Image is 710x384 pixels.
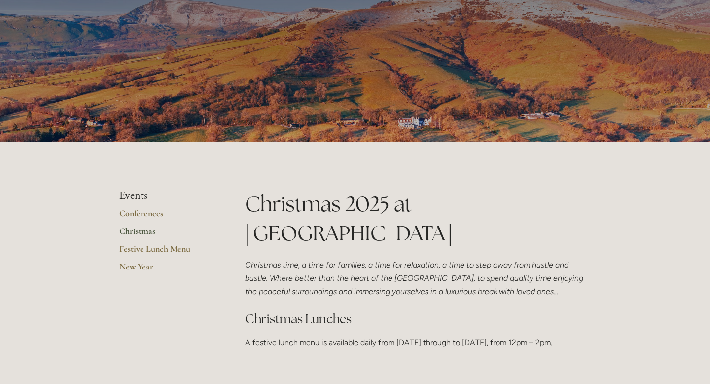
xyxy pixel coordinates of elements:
li: Events [119,190,213,202]
em: Christmas time, a time for families, a time for relaxation, a time to step away from hustle and b... [245,260,585,296]
a: Christmas [119,226,213,243]
a: New Year [119,261,213,279]
h2: Christmas Lunches [245,310,591,328]
h1: Christmas 2025 at [GEOGRAPHIC_DATA] [245,190,591,248]
a: Festive Lunch Menu [119,243,213,261]
p: A festive lunch menu is available daily from [DATE] through to [DATE], from 12pm – 2pm. [245,336,591,349]
a: Conferences [119,208,213,226]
